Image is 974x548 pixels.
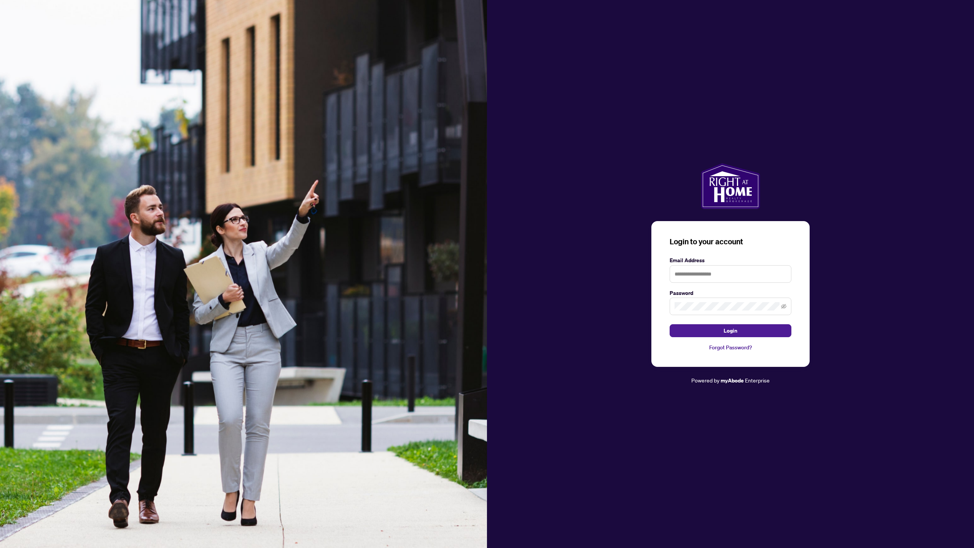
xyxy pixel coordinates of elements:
a: Forgot Password? [670,343,791,352]
span: Enterprise [745,377,770,384]
button: Login [670,324,791,337]
img: ma-logo [701,163,760,209]
label: Password [670,289,791,297]
span: eye-invisible [781,304,786,309]
label: Email Address [670,256,791,264]
span: Login [724,325,737,337]
span: Powered by [691,377,719,384]
h3: Login to your account [670,236,791,247]
a: myAbode [721,376,744,385]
